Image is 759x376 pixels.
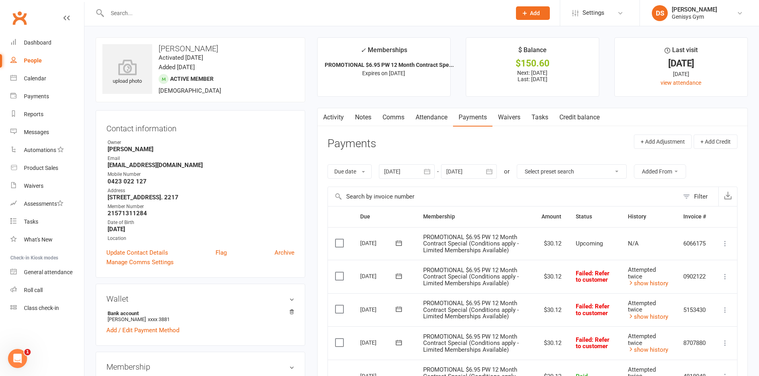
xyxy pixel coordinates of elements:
[275,248,294,257] a: Archive
[492,108,526,127] a: Waivers
[24,236,53,243] div: What's New
[694,134,737,149] button: + Add Credit
[108,310,290,316] strong: Bank account
[652,5,668,21] div: DS
[108,187,294,195] div: Address
[473,59,592,68] div: $150.60
[325,62,454,68] strong: PROMOTIONAL $6.95 PW 12 Month Contract Spe...
[24,57,42,64] div: People
[672,13,717,20] div: Genisys Gym
[453,108,492,127] a: Payments
[634,134,692,149] button: + Add Adjustment
[679,187,718,206] button: Filter
[362,70,405,76] span: Expires on [DATE]
[108,235,294,242] div: Location
[10,263,84,281] a: General attendance kiosk mode
[10,177,84,195] a: Waivers
[106,248,168,257] a: Update Contact Details
[526,108,554,127] a: Tasks
[676,207,713,227] th: Invoice #
[360,336,397,349] div: [DATE]
[24,218,38,225] div: Tasks
[106,257,174,267] a: Manage Comms Settings
[328,138,376,150] h3: Payments
[106,362,294,371] h3: Membership
[24,147,56,153] div: Automations
[102,44,298,53] h3: [PERSON_NAME]
[416,207,534,227] th: Membership
[410,108,453,127] a: Attendance
[576,303,610,317] span: Failed
[159,54,203,61] time: Activated [DATE]
[360,237,397,249] div: [DATE]
[170,76,214,82] span: Active member
[622,70,740,78] div: [DATE]
[24,305,59,311] div: Class check-in
[108,155,294,162] div: Email
[106,309,294,323] li: [PERSON_NAME]
[24,93,49,99] div: Payments
[576,270,610,284] span: : Refer to customer
[676,326,713,360] td: 8707880
[10,105,84,123] a: Reports
[108,194,294,201] strong: [STREET_ADDRESS]. 2217
[518,45,547,59] div: $ Balance
[148,316,170,322] span: xxxx 3881
[504,167,510,176] div: or
[24,269,73,275] div: General attendance
[108,146,294,153] strong: [PERSON_NAME]
[24,75,46,82] div: Calendar
[534,207,569,227] th: Amount
[159,64,195,71] time: Added [DATE]
[24,129,49,135] div: Messages
[576,336,610,350] span: : Refer to customer
[10,141,84,159] a: Automations
[576,240,603,247] span: Upcoming
[661,80,701,86] a: view attendance
[554,108,605,127] a: Credit balance
[108,178,294,185] strong: 0423 022 127
[628,280,668,287] a: show history
[108,226,294,233] strong: [DATE]
[24,349,31,355] span: 1
[10,8,29,28] a: Clubworx
[10,281,84,299] a: Roll call
[676,227,713,260] td: 6066175
[159,87,221,94] span: [DEMOGRAPHIC_DATA]
[423,234,519,254] span: PROMOTIONAL $6.95 PW 12 Month Contract Special (Conditions apply - Limited Memberships Available)
[516,6,550,20] button: Add
[10,88,84,105] a: Payments
[10,195,84,213] a: Assessments
[360,303,397,316] div: [DATE]
[634,164,686,179] button: Added From
[530,10,540,16] span: Add
[10,159,84,177] a: Product Sales
[377,108,410,127] a: Comms
[24,287,43,293] div: Roll call
[423,267,519,287] span: PROMOTIONAL $6.95 PW 12 Month Contract Special (Conditions apply - Limited Memberships Available)
[10,213,84,231] a: Tasks
[628,300,656,314] span: Attempted twice
[628,333,656,347] span: Attempted twice
[328,164,372,179] button: Due date
[106,121,294,133] h3: Contact information
[576,270,610,284] span: Failed
[361,45,407,60] div: Memberships
[102,59,152,86] div: upload photo
[534,326,569,360] td: $30.12
[24,201,63,207] div: Assessments
[108,162,294,169] strong: [EMAIL_ADDRESS][DOMAIN_NAME]
[628,313,668,320] a: show history
[621,207,676,227] th: History
[665,45,698,59] div: Last visit
[534,293,569,327] td: $30.12
[361,47,366,54] i: ✓
[106,325,179,335] a: Add / Edit Payment Method
[216,248,227,257] a: Flag
[473,70,592,82] p: Next: [DATE] Last: [DATE]
[108,219,294,226] div: Date of Birth
[10,34,84,52] a: Dashboard
[628,346,668,353] a: show history
[576,303,610,317] span: : Refer to customer
[10,52,84,70] a: People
